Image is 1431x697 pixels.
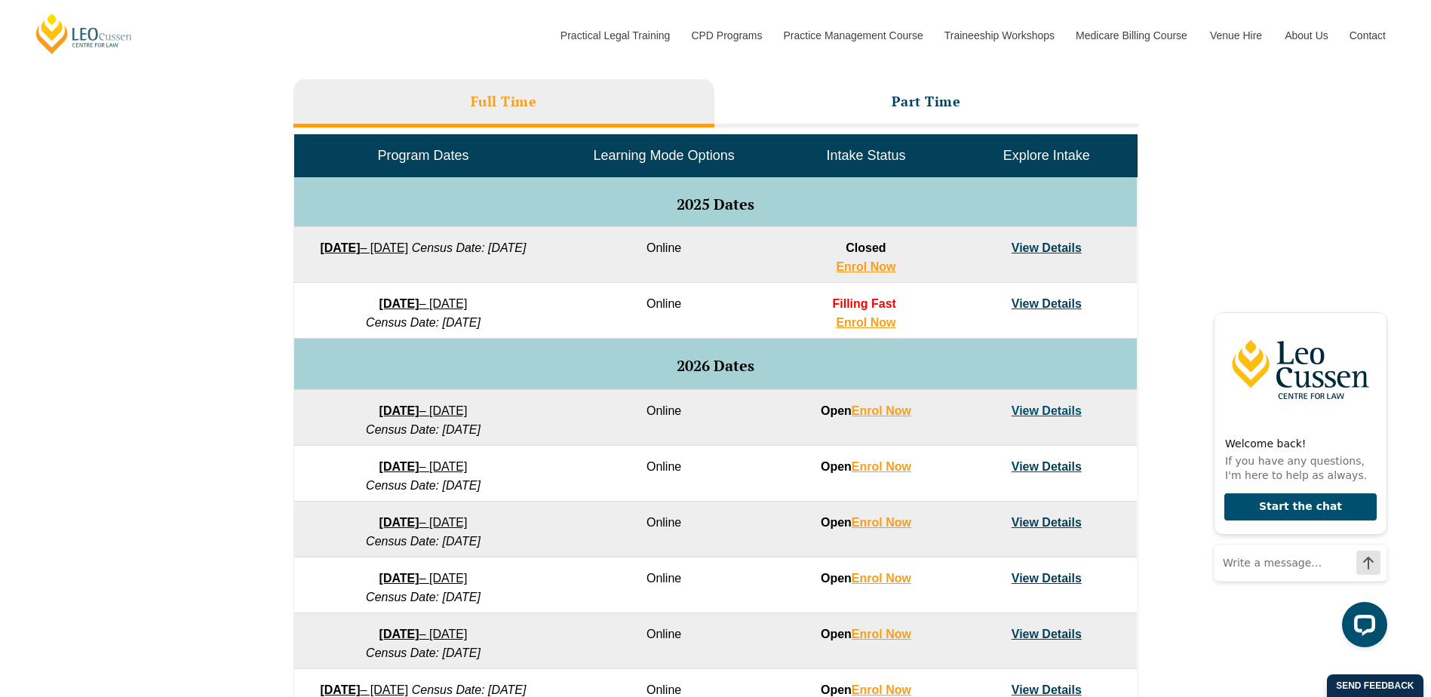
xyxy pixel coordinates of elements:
[379,628,419,640] strong: [DATE]
[1012,404,1082,417] a: View Details
[892,93,961,110] h3: Part Time
[366,479,481,492] em: Census Date: [DATE]
[34,12,134,55] a: [PERSON_NAME] Centre for Law
[552,283,775,339] td: Online
[826,148,905,163] span: Intake Status
[379,297,419,310] strong: [DATE]
[1012,460,1082,473] a: View Details
[379,516,419,529] strong: [DATE]
[379,404,419,417] strong: [DATE]
[379,404,468,417] a: [DATE]– [DATE]
[821,404,911,417] strong: Open
[379,628,468,640] a: [DATE]– [DATE]
[366,535,481,548] em: Census Date: [DATE]
[1012,572,1082,585] a: View Details
[1012,683,1082,696] a: View Details
[832,297,895,310] span: Filling Fast
[1012,516,1082,529] a: View Details
[377,148,468,163] span: Program Dates
[320,241,360,254] strong: [DATE]
[412,683,527,696] em: Census Date: [DATE]
[594,148,735,163] span: Learning Mode Options
[549,3,680,68] a: Practical Legal Training
[379,297,468,310] a: [DATE]– [DATE]
[836,260,895,273] a: Enrol Now
[852,628,911,640] a: Enrol Now
[1199,3,1273,68] a: Venue Hire
[852,460,911,473] a: Enrol Now
[379,516,468,529] a: [DATE]– [DATE]
[1012,241,1082,254] a: View Details
[552,227,775,283] td: Online
[366,423,481,436] em: Census Date: [DATE]
[471,93,537,110] h3: Full Time
[821,683,911,696] strong: Open
[1064,3,1199,68] a: Medicare Billing Course
[379,460,419,473] strong: [DATE]
[1202,284,1393,659] iframe: LiveChat chat widget
[552,502,775,557] td: Online
[933,3,1064,68] a: Traineeship Workshops
[846,241,886,254] span: Closed
[552,613,775,669] td: Online
[821,628,911,640] strong: Open
[680,3,772,68] a: CPD Programs
[1012,628,1082,640] a: View Details
[1338,3,1397,68] a: Contact
[412,241,527,254] em: Census Date: [DATE]
[320,683,360,696] strong: [DATE]
[379,572,419,585] strong: [DATE]
[836,316,895,329] a: Enrol Now
[366,316,481,329] em: Census Date: [DATE]
[852,572,911,585] a: Enrol Now
[821,572,911,585] strong: Open
[320,241,408,254] a: [DATE]– [DATE]
[677,194,754,214] span: 2025 Dates
[552,390,775,446] td: Online
[1012,297,1082,310] a: View Details
[552,557,775,613] td: Online
[852,516,911,529] a: Enrol Now
[366,591,481,603] em: Census Date: [DATE]
[852,404,911,417] a: Enrol Now
[821,460,911,473] strong: Open
[852,683,911,696] a: Enrol Now
[379,460,468,473] a: [DATE]– [DATE]
[320,683,408,696] a: [DATE]– [DATE]
[379,572,468,585] a: [DATE]– [DATE]
[1003,148,1090,163] span: Explore Intake
[677,355,754,376] span: 2026 Dates
[1273,3,1338,68] a: About Us
[552,446,775,502] td: Online
[366,646,481,659] em: Census Date: [DATE]
[821,516,911,529] strong: Open
[772,3,933,68] a: Practice Management Course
